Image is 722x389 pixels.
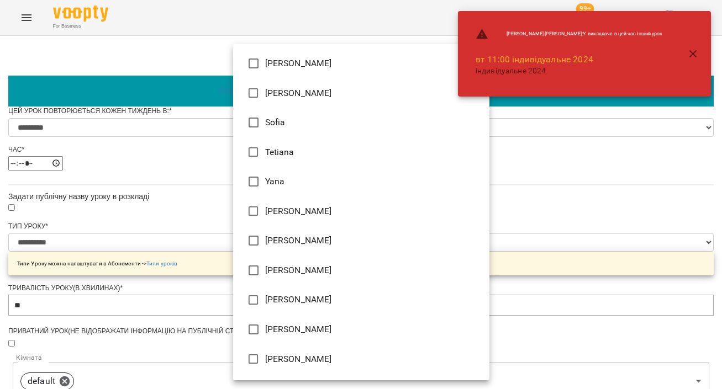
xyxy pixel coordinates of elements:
li: [PERSON_NAME] [233,285,489,315]
li: Sofia [233,108,489,137]
a: вт 11:00 індивідуальне 2024 [476,54,593,65]
li: [PERSON_NAME] [233,344,489,374]
li: [PERSON_NAME] [233,78,489,108]
li: [PERSON_NAME] [233,255,489,285]
li: Yana [233,167,489,196]
li: Tetiana [233,137,489,167]
li: [PERSON_NAME] [233,49,489,78]
li: [PERSON_NAME] [233,196,489,226]
li: [PERSON_NAME] [233,315,489,344]
li: [PERSON_NAME] [233,226,489,255]
p: індивідуальне 2024 [476,66,663,77]
li: [PERSON_NAME] [PERSON_NAME] : У викладача в цей час інший урок [467,23,672,45]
